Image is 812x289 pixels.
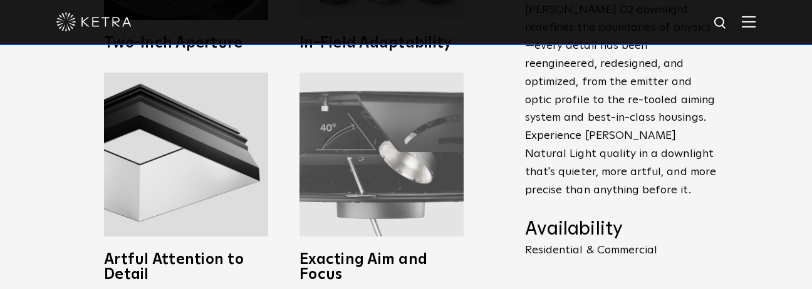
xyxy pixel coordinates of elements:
[742,16,756,28] img: Hamburger%20Nav.svg
[525,245,719,256] p: Residential & Commercial
[104,252,268,282] h3: Artful Attention to Detail
[525,218,719,241] h4: Availability
[525,1,719,200] p: [PERSON_NAME] D2 downlight redefines the boundaries of physics—every detail has been reengineered...
[299,252,464,282] h3: Exacting Aim and Focus
[104,73,268,236] img: Ketra full spectrum lighting fixtures
[56,13,132,31] img: ketra-logo-2019-white
[299,73,464,236] img: Adjustable downlighting with 40 degree tilt
[713,16,729,31] img: search icon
